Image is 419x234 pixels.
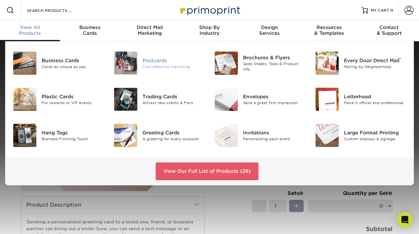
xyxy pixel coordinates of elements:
[114,49,205,77] a: Postcards Postcards Cost-effective marketing
[114,121,205,150] a: Greeting Cards Greeting Cards A greeting for every occasion
[42,57,104,64] div: Business Cards
[114,124,137,147] img: Greeting Cards
[315,49,406,77] a: Every Door Direct Mail Every Door Direct Mail® Mailing by Neighborhood
[180,21,239,41] a: Shop ByIndustry
[142,129,205,136] div: Greeting Cards
[13,88,36,111] img: Plastic Cards
[344,100,406,106] div: Make it official and professional
[214,49,306,77] a: Brochures & Flyers Brochures & Flyers Sales Sheets, Tools & Product Info
[397,212,413,228] div: Open Intercom Messenger
[371,8,389,13] span: MY CART
[13,49,104,77] a: Business Cards Business Cards Cards as unique as you
[299,24,359,30] span: Resources
[243,136,305,142] div: Personalizing each event
[42,100,104,106] div: For rewards or VIP events
[239,21,299,41] a: DesignServices
[344,129,406,136] div: Large Format Printing
[180,24,239,36] div: Industry
[214,85,306,113] a: Envelopes Envelopes Send a great first impression
[142,57,205,64] div: Postcards
[42,136,104,142] div: Branded Finishing Touch
[13,85,104,113] a: Plastic Cards Plastic Cards For rewards or VIP events
[120,24,180,30] span: Direct Mail
[42,129,104,136] div: Hang Tags
[142,93,205,100] div: Trading Cards
[142,100,205,106] div: Attract new clients & Fans
[316,124,339,147] img: Large Format Printing
[299,24,359,36] div: & Templates
[215,88,238,111] img: Envelopes
[214,121,306,150] a: Invitations Invitations Personalizing each event
[344,93,406,100] div: Letterhead
[180,24,239,30] span: Shop By
[114,88,137,111] img: Trading Cards
[177,3,242,17] img: Primoprint
[114,52,137,74] img: Postcards
[120,21,180,41] a: Direct MailMarketing
[215,124,238,147] img: Invitations
[315,85,406,113] a: Letterhead Letterhead Make it official and professional
[13,124,36,147] img: Hang Tags
[243,129,305,136] div: Invitations
[60,21,120,41] a: BusinessCards
[243,93,305,100] div: Envelopes
[142,136,205,142] div: A greeting for every occasion
[142,64,205,69] div: Cost-effective marketing
[344,136,406,142] div: Custom displays & signage
[344,64,406,70] div: Mailing by Neighborhood
[359,21,419,41] a: Contact& Support
[239,24,299,36] div: Services
[243,62,305,72] div: Sales Sheets, Tools & Product Info
[120,24,180,36] div: Marketing
[26,6,89,14] input: SEARCH PRODUCTS.....
[114,85,205,113] a: Trading Cards Trading Cards Attract new clients & Fans
[299,21,359,41] a: Resources& Templates
[316,52,339,75] img: Every Door Direct Mail
[60,24,120,36] div: Cards
[359,24,419,30] span: Contact
[390,8,393,13] span: 0
[215,52,238,75] img: Brochures & Flyers
[60,24,120,30] span: Business
[359,24,419,36] div: & Support
[344,57,406,64] div: Every Door Direct Mail
[399,57,401,61] sup: ®
[239,24,299,30] span: Design
[42,64,104,70] div: Cards as unique as you
[316,88,339,111] img: Letterhead
[13,121,104,150] a: Hang Tags Hang Tags Branded Finishing Touch
[315,121,406,150] a: Large Format Printing Large Format Printing Custom displays & signage
[13,52,36,75] img: Business Cards
[42,93,104,100] div: Plastic Cards
[243,54,305,61] div: Brochures & Flyers
[156,162,258,180] a: View Our Full List of Products (28)
[243,100,305,106] div: Send a great first impression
